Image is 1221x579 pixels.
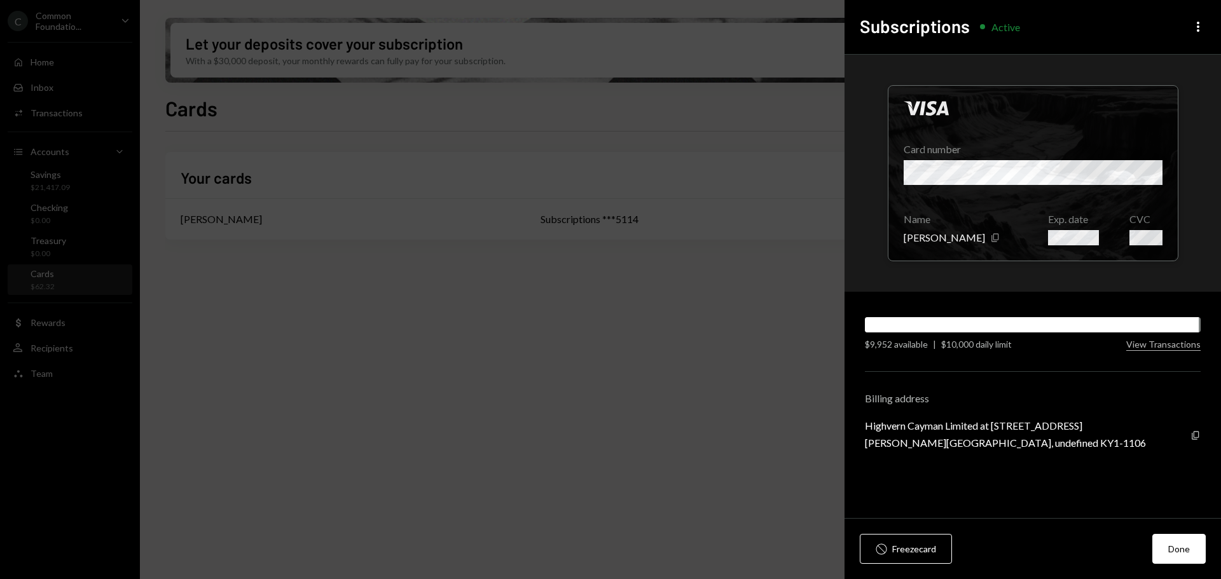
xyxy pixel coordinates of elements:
h2: Subscriptions [860,14,970,39]
div: | [933,337,936,351]
div: Billing address [865,392,1201,404]
div: Click to hide [888,85,1178,261]
div: $10,000 daily limit [941,337,1012,351]
button: View Transactions [1126,339,1201,351]
button: Done [1152,534,1206,564]
button: Freezecard [860,534,952,564]
div: [PERSON_NAME][GEOGRAPHIC_DATA], undefined KY1-1106 [865,437,1146,449]
div: $9,952 available [865,337,928,351]
div: Highvern Cayman Limited at [STREET_ADDRESS] [865,419,1146,432]
div: Active [991,21,1020,33]
div: Freeze card [892,542,936,555]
